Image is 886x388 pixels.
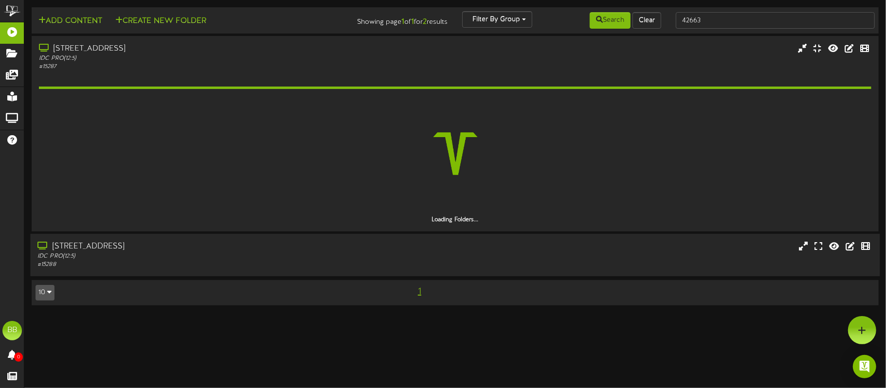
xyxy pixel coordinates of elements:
[423,18,427,26] strong: 2
[313,11,455,28] div: Showing page of for results
[590,12,631,29] button: Search
[416,286,424,297] span: 1
[393,91,518,216] img: loading-spinner-1.png
[39,63,377,71] div: # 15287
[14,353,23,362] span: 0
[462,11,532,28] button: Filter By Group
[37,241,377,252] div: [STREET_ADDRESS]
[112,15,209,27] button: Create New Folder
[432,216,479,223] strong: Loading Folders...
[37,252,377,261] div: IDC PRO ( 12:5 )
[37,261,377,269] div: # 15288
[633,12,661,29] button: Clear
[36,15,105,27] button: Add Content
[36,285,54,300] button: 10
[411,18,414,26] strong: 1
[2,321,22,340] div: BB
[676,12,875,29] input: -- Search Playlists by Name --
[401,18,404,26] strong: 1
[853,355,876,378] div: Open Intercom Messenger
[39,43,377,54] div: [STREET_ADDRESS]
[39,54,377,63] div: IDC PRO ( 12:5 )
